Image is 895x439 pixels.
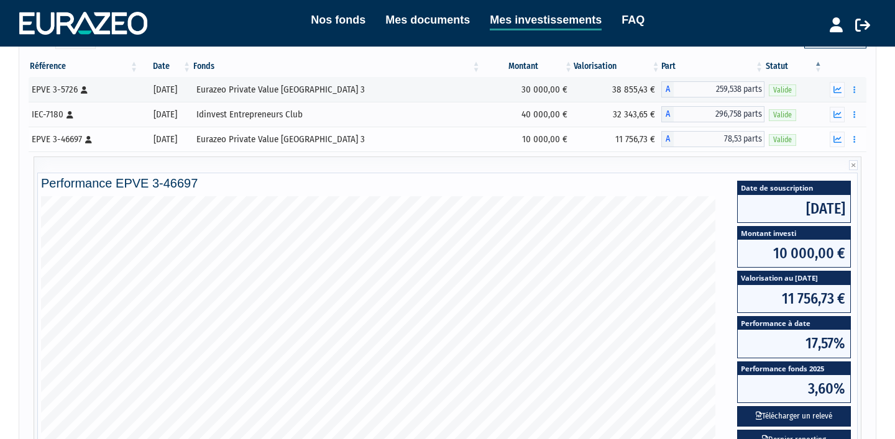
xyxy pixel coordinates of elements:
i: [Français] Personne physique [85,136,92,143]
th: Montant: activer pour trier la colonne par ordre croissant [481,56,574,77]
span: 78,53 parts [674,131,765,147]
a: FAQ [622,11,645,29]
span: Performance à date [738,317,850,330]
a: Mes investissements [490,11,602,30]
th: Valorisation: activer pour trier la colonne par ordre croissant [574,56,661,77]
td: 40 000,00 € [481,102,574,127]
button: Télécharger un relevé [737,406,851,427]
span: [DATE] [738,195,850,222]
i: [Français] Personne physique [81,86,88,94]
i: [Français] Personne physique [67,111,73,119]
span: 11 756,73 € [738,285,850,312]
div: EPVE 3-46697 [32,133,135,146]
th: Statut : activer pour trier la colonne par ordre d&eacute;croissant [764,56,824,77]
a: Nos fonds [311,11,365,29]
div: Idinvest Entrepreneurs Club [196,108,477,121]
div: A - Idinvest Entrepreneurs Club [661,106,765,122]
span: Date de souscription [738,181,850,194]
div: [DATE] [144,133,188,146]
span: A [661,106,674,122]
td: 32 343,65 € [574,102,661,127]
td: 38 855,43 € [574,77,661,102]
span: 10 000,00 € [738,240,850,267]
div: Eurazeo Private Value [GEOGRAPHIC_DATA] 3 [196,133,477,146]
div: [DATE] [144,108,188,121]
span: A [661,81,674,97]
a: Mes documents [385,11,470,29]
div: [DATE] [144,83,188,96]
th: Référence : activer pour trier la colonne par ordre croissant [29,56,139,77]
th: Date: activer pour trier la colonne par ordre croissant [139,56,192,77]
div: EPVE 3-5726 [32,83,135,96]
td: 10 000,00 € [481,127,574,152]
td: 11 756,73 € [574,127,661,152]
span: Performance fonds 2025 [738,362,850,375]
span: 3,60% [738,375,850,402]
h4: Performance EPVE 3-46697 [41,176,854,190]
img: 1732889491-logotype_eurazeo_blanc_rvb.png [19,12,147,34]
span: Valide [769,84,796,96]
span: Valorisation au [DATE] [738,271,850,284]
th: Fonds: activer pour trier la colonne par ordre croissant [192,56,482,77]
span: Valide [769,134,796,146]
th: Part: activer pour trier la colonne par ordre croissant [661,56,765,77]
div: Eurazeo Private Value [GEOGRAPHIC_DATA] 3 [196,83,477,96]
div: IEC-7180 [32,108,135,121]
span: Montant investi [738,227,850,240]
span: 17,57% [738,330,850,357]
span: Valide [769,109,796,121]
span: A [661,131,674,147]
td: 30 000,00 € [481,77,574,102]
span: 259,538 parts [674,81,765,97]
div: A - Eurazeo Private Value Europe 3 [661,131,765,147]
div: A - Eurazeo Private Value Europe 3 [661,81,765,97]
span: 296,758 parts [674,106,765,122]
